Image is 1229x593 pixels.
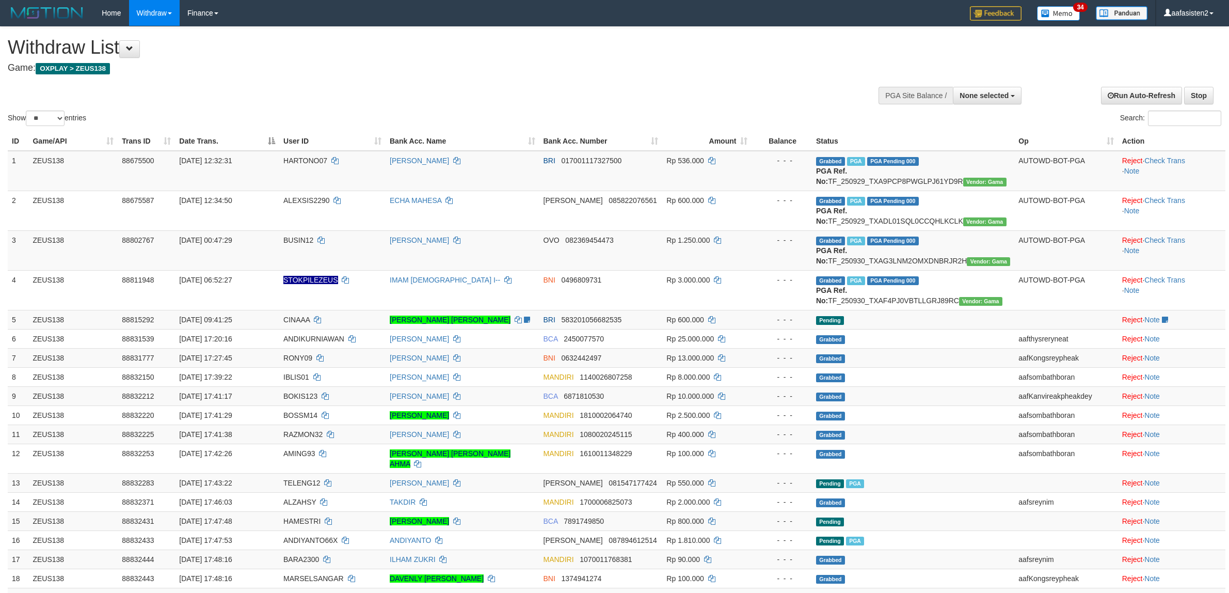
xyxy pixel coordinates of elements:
[390,536,431,544] a: ANDIYANTO
[1184,87,1214,104] a: Stop
[8,348,28,367] td: 7
[580,373,632,381] span: Copy 1140026807258 to clipboard
[1118,367,1225,386] td: ·
[756,448,808,459] div: - - -
[1144,449,1160,458] a: Note
[816,479,844,488] span: Pending
[283,236,313,244] span: BUSIN12
[28,191,118,230] td: ZEUS138
[564,517,604,525] span: Copy 7891749850 to clipboard
[390,157,449,165] a: [PERSON_NAME]
[1124,246,1140,255] a: Note
[26,111,65,126] select: Showentries
[1144,335,1160,343] a: Note
[1014,425,1118,444] td: aafsombathboran
[1073,3,1087,12] span: 34
[122,449,154,458] span: 88832253
[867,197,919,206] span: PGA Pending
[1144,373,1160,381] a: Note
[1122,373,1143,381] a: Reject
[544,517,558,525] span: BCA
[666,411,710,419] span: Rp 2.500.000
[283,536,338,544] span: ANDIYANTO66X
[386,132,539,151] th: Bank Acc. Name: activate to sort column ascending
[28,386,118,405] td: ZEUS138
[28,550,118,569] td: ZEUS138
[580,411,632,419] span: Copy 1810002064740 to clipboard
[179,411,232,419] span: [DATE] 17:41:29
[666,517,704,525] span: Rp 800.000
[963,178,1007,186] span: Vendor URL: https://trx31.1velocity.biz
[816,207,847,225] b: PGA Ref. No:
[8,367,28,386] td: 8
[544,196,603,205] span: [PERSON_NAME]
[847,276,865,285] span: Marked by aafsreyleap
[28,530,118,550] td: ZEUS138
[756,535,808,545] div: - - -
[28,511,118,530] td: ZEUS138
[666,157,704,165] span: Rp 536.000
[28,270,118,310] td: ZEUS138
[122,276,154,284] span: 88811948
[279,132,386,151] th: User ID: activate to sort column ascending
[756,275,808,285] div: - - -
[283,373,309,381] span: IBLIS01
[816,316,844,325] span: Pending
[179,373,232,381] span: [DATE] 17:39:22
[562,354,602,362] span: Copy 0632442497 to clipboard
[390,430,449,439] a: [PERSON_NAME]
[756,372,808,382] div: - - -
[390,449,510,468] a: [PERSON_NAME] [PERSON_NAME] AHMA
[28,329,118,348] td: ZEUS138
[8,473,28,492] td: 13
[1101,87,1182,104] a: Run Auto-Refresh
[283,411,317,419] span: BOSSM14
[816,237,845,245] span: Grabbed
[118,132,175,151] th: Trans ID: activate to sort column ascending
[970,6,1021,21] img: Feedback.jpg
[847,197,865,206] span: Marked by aafpengsreynich
[8,230,28,270] td: 3
[816,450,845,459] span: Grabbed
[816,373,845,382] span: Grabbed
[28,405,118,425] td: ZEUS138
[1014,230,1118,270] td: AUTOWD-BOT-PGA
[28,132,118,151] th: Game/API: activate to sort column ascending
[580,430,632,439] span: Copy 1080020245115 to clipboard
[756,497,808,507] div: - - -
[1014,386,1118,405] td: aafKanvireakpheakdey
[390,316,510,324] a: [PERSON_NAME] [PERSON_NAME]
[1120,111,1221,126] label: Search:
[179,276,232,284] span: [DATE] 06:52:27
[1122,316,1143,324] a: Reject
[283,392,317,400] span: BOKIS123
[283,498,316,506] span: ALZAHSY
[1118,473,1225,492] td: ·
[8,492,28,511] td: 14
[283,430,323,439] span: RAZMON32
[390,479,449,487] a: [PERSON_NAME]
[544,449,574,458] span: MANDIRI
[756,235,808,245] div: - - -
[816,167,847,185] b: PGA Ref. No:
[756,195,808,206] div: - - -
[179,335,232,343] span: [DATE] 17:20:16
[390,236,449,244] a: [PERSON_NAME]
[544,316,555,324] span: BRI
[8,132,28,151] th: ID
[756,391,808,401] div: - - -
[1014,550,1118,569] td: aafsreynim
[390,555,436,564] a: ILHAM ZUKRI
[390,196,441,205] a: ECHA MAHESA
[1122,236,1143,244] a: Reject
[122,498,154,506] span: 88832371
[122,196,154,205] span: 88675587
[179,449,232,458] span: [DATE] 17:42:26
[1118,444,1225,473] td: ·
[122,517,154,525] span: 88832431
[756,478,808,488] div: - - -
[846,479,864,488] span: Marked by aafpengsreynich
[283,316,310,324] span: CINAAA
[8,37,809,58] h1: Withdraw List
[562,276,602,284] span: Copy 0496809731 to clipboard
